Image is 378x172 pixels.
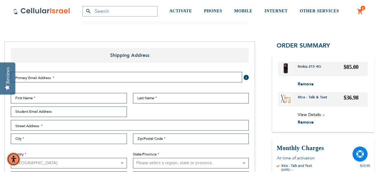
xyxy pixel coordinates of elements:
[82,6,158,17] input: Search
[298,95,332,104] a: Xtra - Talk & Text
[264,9,287,13] span: INTERNET
[360,163,370,172] div: $19.99
[281,168,312,172] div: [DATE] - -
[7,152,20,166] div: Accessibility Menu
[357,8,364,15] a: 2
[281,94,291,104] img: Xtra - Talk & Text
[344,64,359,70] span: $85.00
[298,64,325,74] a: Nokia 215 4G
[277,155,370,161] p: At time of activation
[169,9,192,13] span: ACTIVATE
[298,112,321,118] span: View Details
[277,144,370,152] h3: Monthly Charges
[11,48,249,63] span: Shipping Address
[5,67,11,84] div: Reviews
[344,95,359,101] span: $36.98
[283,63,288,73] img: Nokia 215 4G
[300,9,339,13] span: OTHER SERVICES
[281,163,312,168] div: Xtra - Talk and Text
[298,81,314,87] span: Remove
[204,9,222,13] span: PHONES
[234,9,253,13] span: MOBILE
[13,8,70,15] img: Cellular Israel Logo
[277,41,330,50] span: Order Summary
[362,6,364,11] span: 2
[298,119,314,125] span: Remove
